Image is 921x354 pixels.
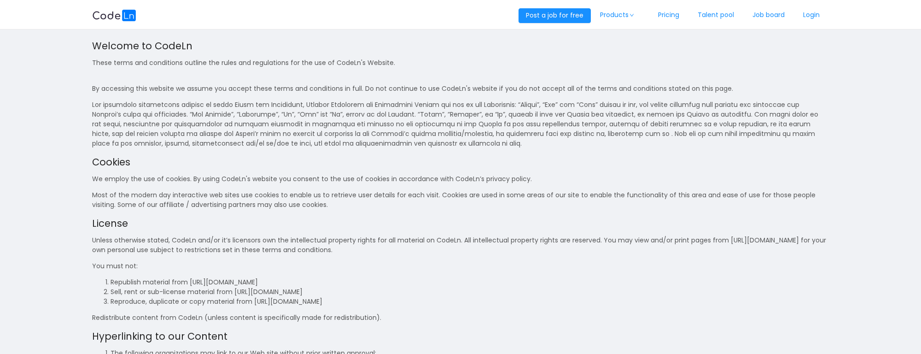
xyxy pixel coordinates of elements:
[92,261,829,271] p: You must not:
[92,84,829,94] p: By accessing this website we assume you accept these terms and conditions in full. Do not continu...
[92,100,829,148] p: Lor ipsumdolo sitametcons adipisc el seddo Eiusm tem Incididunt, Utlabor Etdolorem ali Enimadmini...
[92,174,829,184] p: We employ the use of cookies. By using CodeLn's website you consent to the use of cookies in acco...
[92,236,829,255] p: Unless otherwise stated, CodeLn and/or it’s licensors own the intellectual property rights for al...
[519,8,591,23] button: Post a job for free
[92,313,829,323] p: Redistribute content from CodeLn (unless content is specifically made for redistribution).
[92,58,829,68] p: These terms and conditions outline the rules and regulations for the use of CodeLn's Website.
[629,13,635,18] i: icon: down
[111,297,829,307] li: Reproduce, duplicate or copy material from [URL][DOMAIN_NAME]
[92,329,829,344] h2: Hyperlinking to our Content
[92,216,829,231] h2: License
[111,277,829,287] li: Republish material from [URL][DOMAIN_NAME]
[519,11,591,20] a: Post a job for free
[92,39,829,53] h2: Welcome to CodeLn
[92,155,829,170] h2: Cookies
[111,287,829,297] li: Sell, rent or sub-license material from [URL][DOMAIN_NAME]
[92,190,829,210] p: Most of the modern day interactive web sites use cookies to enable us to retrieve user details fo...
[92,10,136,21] img: logobg.f302741d.svg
